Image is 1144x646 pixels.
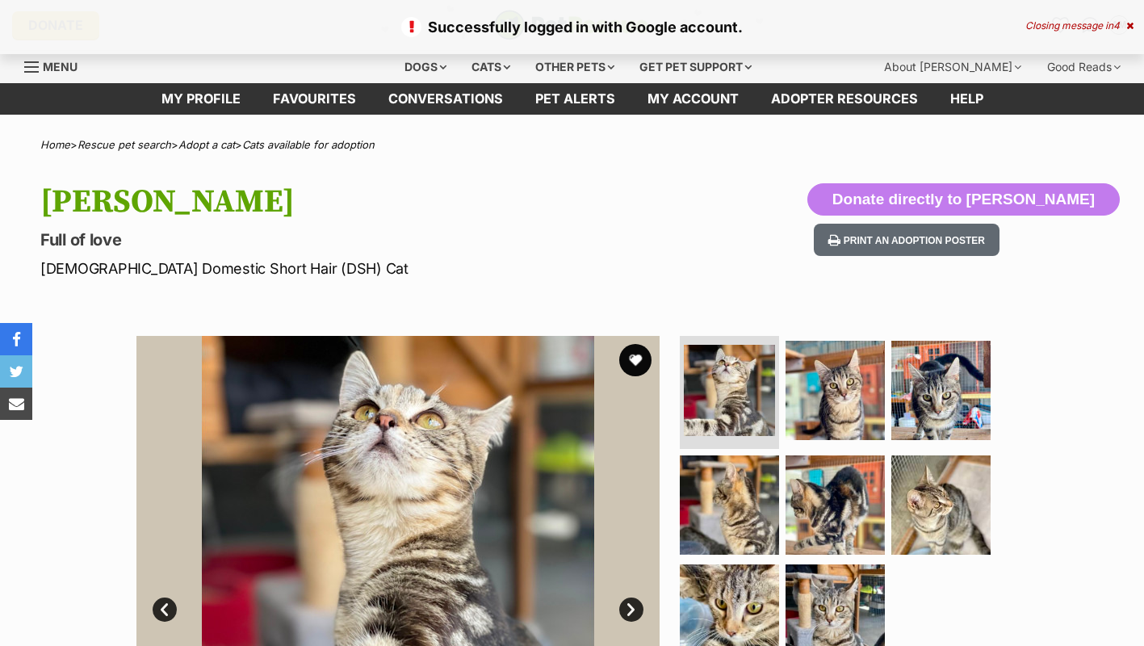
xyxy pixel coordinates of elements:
[257,83,372,115] a: Favourites
[153,598,177,622] a: Prev
[1025,20,1134,31] div: Closing message in
[680,455,779,555] img: Photo of Cora
[393,51,458,83] div: Dogs
[934,83,999,115] a: Help
[524,51,626,83] div: Other pets
[40,229,698,251] p: Full of love
[40,183,698,220] h1: [PERSON_NAME]
[873,51,1033,83] div: About [PERSON_NAME]
[631,83,755,115] a: My account
[16,16,1128,38] p: Successfully logged in with Google account.
[460,51,522,83] div: Cats
[372,83,519,115] a: conversations
[519,83,631,115] a: Pet alerts
[786,455,885,555] img: Photo of Cora
[684,345,775,436] img: Photo of Cora
[24,51,89,80] a: Menu
[619,598,643,622] a: Next
[43,60,78,73] span: Menu
[1036,51,1132,83] div: Good Reads
[78,138,171,151] a: Rescue pet search
[814,224,999,257] button: Print an adoption poster
[891,341,991,440] img: Photo of Cora
[891,455,991,555] img: Photo of Cora
[178,138,235,151] a: Adopt a cat
[755,83,934,115] a: Adopter resources
[40,138,70,151] a: Home
[619,344,652,376] button: favourite
[1113,19,1120,31] span: 4
[40,258,698,279] p: [DEMOGRAPHIC_DATA] Domestic Short Hair (DSH) Cat
[242,138,375,151] a: Cats available for adoption
[786,341,885,440] img: Photo of Cora
[628,51,763,83] div: Get pet support
[145,83,257,115] a: My profile
[807,183,1120,216] button: Donate directly to [PERSON_NAME]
